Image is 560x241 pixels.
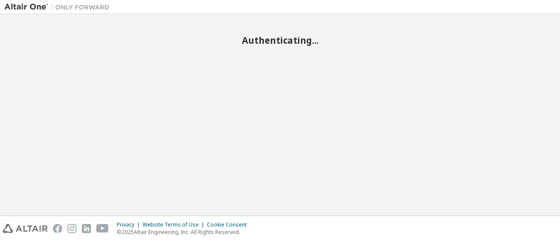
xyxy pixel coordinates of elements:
[3,224,48,233] img: altair_logo.svg
[96,224,109,233] img: youtube.svg
[53,224,62,233] img: facebook.svg
[117,221,143,228] div: Privacy
[143,221,207,228] div: Website Terms of Use
[82,224,91,233] img: linkedin.svg
[117,228,252,236] p: © 2025 Altair Engineering, Inc. All Rights Reserved.
[4,3,114,11] img: Altair One
[207,221,252,228] div: Cookie Consent
[67,224,77,233] img: instagram.svg
[4,35,556,46] h2: Authenticating...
